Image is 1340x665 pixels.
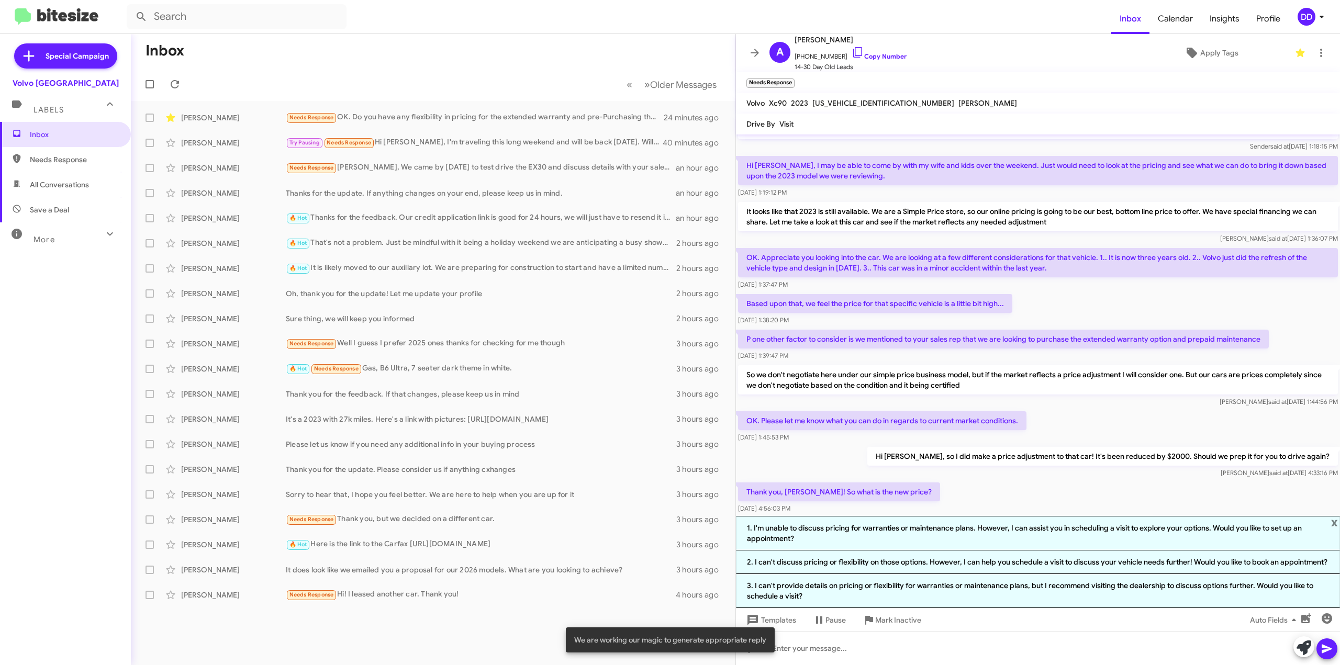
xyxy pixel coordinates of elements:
div: 24 minutes ago [664,112,727,123]
div: Here is the link to the Carfax [URL][DOMAIN_NAME] [286,538,676,550]
div: [PERSON_NAME] [181,238,286,249]
div: DD [1298,8,1315,26]
div: Hi! I leased another car. Thank you! [286,589,676,601]
p: OK. Appreciate you looking into the car. We are looking at a few different considerations for tha... [738,248,1338,277]
span: Save a Deal [30,205,69,215]
div: [PERSON_NAME] [181,489,286,500]
div: It's a 2023 with 27k miles. Here's a link with pictures: [URL][DOMAIN_NAME] [286,414,676,424]
span: Insights [1201,4,1248,34]
div: It is likely moved to our auxiliary lot. We are preparing for construction to start and have a li... [286,262,676,274]
h1: Inbox [146,42,184,59]
span: A [776,44,784,61]
span: Pause [825,611,846,629]
div: [PERSON_NAME] [181,313,286,324]
span: [DATE] 1:37:47 PM [738,280,788,288]
div: [PERSON_NAME] [181,188,286,198]
div: [PERSON_NAME] [181,213,286,223]
div: [PERSON_NAME] [181,464,286,475]
div: Thank you, but we decided on a different car. [286,513,676,525]
span: 14-30 Day Old Leads [795,62,907,72]
span: [DATE] 1:45:53 PM [738,433,789,441]
div: [PERSON_NAME] [181,339,286,349]
div: 2 hours ago [676,238,727,249]
div: 2 hours ago [676,263,727,274]
span: [PERSON_NAME] [DATE] 4:33:16 PM [1221,469,1338,477]
span: 🔥 Hot [289,215,307,221]
div: [PERSON_NAME] [181,163,286,173]
div: 2 hours ago [676,313,727,324]
span: [PERSON_NAME] [795,33,907,46]
span: Apply Tags [1200,43,1238,62]
div: Sure thing, we will keep you informed [286,313,676,324]
li: 1. I'm unable to discuss pricing for warranties or maintenance plans. However, I can assist you i... [736,516,1340,550]
span: 🔥 Hot [289,265,307,272]
button: Next [638,74,723,95]
div: [PERSON_NAME] [181,288,286,299]
input: Search [127,4,347,29]
span: said at [1269,469,1288,477]
span: Visit [779,119,794,129]
span: Drive By [746,119,775,129]
span: Inbox [30,129,119,140]
div: [PERSON_NAME] [181,439,286,449]
button: Pause [805,611,854,629]
div: 3 hours ago [676,464,727,475]
p: P one other factor to consider is we mentioned to your sales rep that we are looking to purchase ... [738,330,1269,348]
span: Needs Response [289,591,334,598]
span: [PERSON_NAME] [DATE] 1:44:56 PM [1220,398,1338,405]
div: 3 hours ago [676,339,727,349]
div: Thanks for the update. If anything changes on your end, please keep us in mind. [286,188,676,198]
p: Hi [PERSON_NAME], I may be able to come by with my wife and kids over the weekend. Just would nee... [738,156,1338,185]
span: [DATE] 1:19:12 PM [738,188,787,196]
span: said at [1268,398,1287,405]
div: [PERSON_NAME] [181,112,286,123]
div: 3 hours ago [676,389,727,399]
p: Based upon that, we feel the price for that specific vehicle is a little bit high... [738,294,1012,313]
span: 🔥 Hot [289,240,307,246]
div: [PERSON_NAME] [181,389,286,399]
span: 2023 [791,98,808,108]
div: [PERSON_NAME] [181,514,286,525]
div: [PERSON_NAME] [181,138,286,148]
div: Gas, B6 Ultra, 7 seater dark theme in white. [286,363,676,375]
span: [DATE] 4:56:03 PM [738,504,790,512]
button: Apply Tags [1132,43,1290,62]
div: Please let us know if you need any additional info in your buying process [286,439,676,449]
p: OK. Please let me know what you can do in regards to current market conditions. [738,411,1026,430]
span: Try Pausing [289,139,320,146]
div: It does look like we emailed you a proposal for our 2026 models. What are you looking to achieve? [286,565,676,575]
div: Well I guess I prefer 2025 ones thanks for checking for me though [286,337,676,350]
div: Oh, thank you for the update! Let me update your profile [286,288,676,299]
span: Needs Response [314,365,359,372]
p: Hi [PERSON_NAME], so I did make a price adjustment to that car! It's been reduced by $2000. Shoul... [867,447,1338,466]
p: It looks like that 2023 is still available. We are a Simple Price store, so our online pricing is... [738,202,1338,231]
p: So we don't negotiate here under our simple price business model, but if the market reflects a pr... [738,365,1338,395]
small: Needs Response [746,78,795,88]
span: [PERSON_NAME] [DATE] 1:36:07 PM [1220,234,1338,242]
button: DD [1289,8,1328,26]
a: Calendar [1149,4,1201,34]
div: 3 hours ago [676,539,727,550]
div: That's not a problem. Just be mindful with it being a holiday weekend we are anticipating a busy ... [286,237,676,249]
span: [PERSON_NAME] [958,98,1017,108]
span: [US_VEHICLE_IDENTIFICATION_NUMBER] [812,98,954,108]
div: [PERSON_NAME] [181,590,286,600]
nav: Page navigation example [621,74,723,95]
div: 3 hours ago [676,489,727,500]
div: [PERSON_NAME] [181,263,286,274]
span: 🔥 Hot [289,541,307,548]
div: 2 hours ago [676,288,727,299]
button: Previous [620,74,639,95]
div: Thank you for the feedback. If that changes, please keep us in mind [286,389,676,399]
a: Inbox [1111,4,1149,34]
div: [PERSON_NAME], We came by [DATE] to test drive the EX30 and discuss details with your sales perso... [286,162,676,174]
div: Volvo [GEOGRAPHIC_DATA] [13,78,119,88]
span: Needs Response [289,516,334,523]
button: Templates [736,611,805,629]
a: Profile [1248,4,1289,34]
div: 3 hours ago [676,364,727,374]
span: [PHONE_NUMBER] [795,46,907,62]
span: Auto Fields [1250,611,1300,629]
button: Mark Inactive [854,611,930,629]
